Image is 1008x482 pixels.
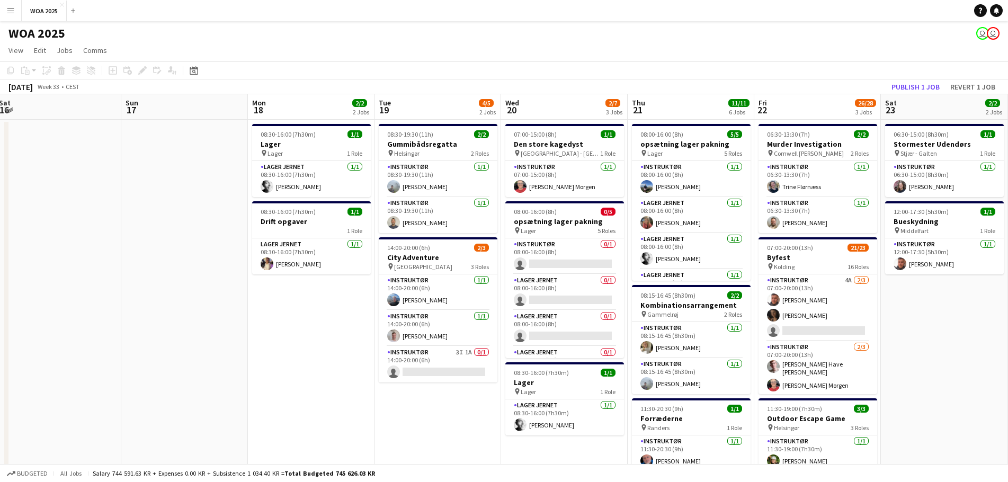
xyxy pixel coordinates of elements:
span: Edit [34,46,46,55]
span: Budgeted [17,470,48,477]
app-user-avatar: René Sandager [987,27,1000,40]
a: Comms [79,43,111,57]
button: Revert 1 job [946,80,1000,94]
a: Jobs [52,43,77,57]
app-user-avatar: Drift Drift [976,27,989,40]
span: View [8,46,23,55]
span: Week 33 [35,83,61,91]
span: All jobs [58,469,84,477]
button: Publish 1 job [887,80,944,94]
div: Salary 744 591.63 KR + Expenses 0.00 KR + Subsistence 1 034.40 KR = [93,469,375,477]
div: [DATE] [8,82,33,92]
button: WOA 2025 [22,1,67,21]
span: Comms [83,46,107,55]
button: Budgeted [5,468,49,479]
span: Total Budgeted 745 626.03 KR [284,469,375,477]
span: Jobs [57,46,73,55]
h1: WOA 2025 [8,25,65,41]
div: CEST [66,83,79,91]
a: View [4,43,28,57]
a: Edit [30,43,50,57]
